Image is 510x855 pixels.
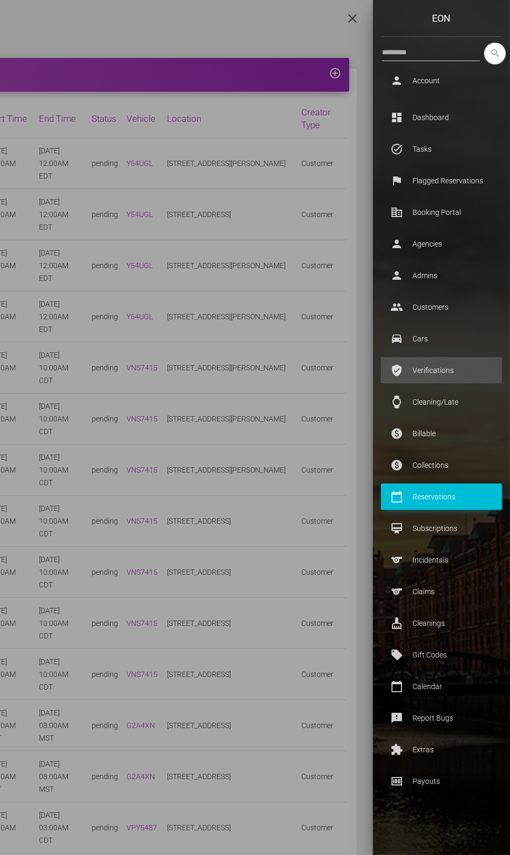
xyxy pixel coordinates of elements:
p: Gift Codes [389,647,494,663]
a: corporate_fare Booking Portal [381,199,502,225]
a: extension Extras [381,736,502,763]
a: flag Flagged Reservations [381,168,502,194]
a: calendar_today Calendar [381,673,502,700]
a: verified_user Verifications [381,357,502,384]
p: Reservations [389,489,494,505]
p: Subscriptions [389,520,494,536]
p: Cleanings [389,615,494,631]
a: person Agencies [381,231,502,257]
p: Billable [389,426,494,441]
p: Flagged Reservations [389,173,494,189]
p: Verifications [389,362,494,378]
a: person Account [381,67,502,94]
p: Admins [389,268,494,283]
p: Extras [389,742,494,758]
a: task_alt Tasks [381,136,502,162]
a: sports Incidentals [381,547,502,573]
p: Account [389,73,494,89]
p: Payouts [389,773,494,789]
a: sports Claims [381,578,502,605]
p: Calendar [389,679,494,694]
a: dashboard Dashboard [381,104,502,131]
a: people Customers [381,294,502,320]
a: cleaning_services Cleanings [381,610,502,636]
a: calendar_today Reservations [381,484,502,510]
a: paid Collections [381,452,502,478]
p: Incidentals [389,552,494,568]
p: Tasks [389,141,494,157]
a: person Admins [381,262,502,289]
a: feedback Report Bugs [381,705,502,731]
p: Dashboard [389,110,494,125]
a: local_offer Gift Codes [381,642,502,668]
a: watch Cleaning/Late [381,389,502,415]
p: Booking Portal [389,204,494,220]
a: card_membership Subscriptions [381,515,502,542]
p: Customers [389,299,494,315]
p: Agencies [389,236,494,252]
p: Collections [389,457,494,473]
button: search [484,43,506,64]
p: Claims [389,584,494,600]
a: drive_eta Cars [381,326,502,352]
p: Cars [389,331,494,347]
a: paid Billable [381,420,502,447]
a: money Payouts [381,768,502,794]
a: Eon [373,8,510,29]
p: Cleaning/Late [389,394,494,410]
p: Report Bugs [389,710,494,726]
